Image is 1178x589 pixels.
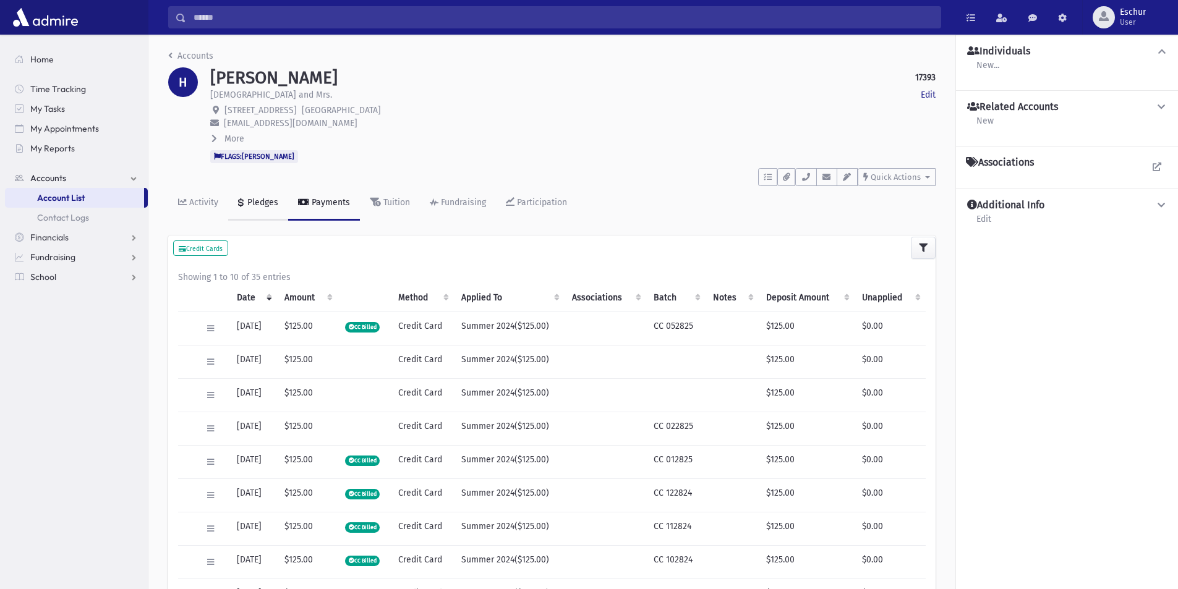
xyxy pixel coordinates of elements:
[646,479,706,512] td: CC 122824
[5,208,148,227] a: Contact Logs
[646,284,706,312] th: Batch: activate to sort column ascending
[454,546,565,579] td: Summer 2024($125.00)
[391,546,454,579] td: Credit Card
[30,54,54,65] span: Home
[30,123,99,134] span: My Appointments
[454,479,565,512] td: Summer 2024($125.00)
[391,412,454,446] td: Credit Card
[966,156,1034,169] h4: Associations
[5,119,148,138] a: My Appointments
[229,312,277,345] td: [DATE]
[277,446,338,479] td: $125.00
[224,105,297,116] span: [STREET_ADDRESS]
[391,379,454,412] td: Credit Card
[30,252,75,263] span: Fundraising
[438,197,486,208] div: Fundraising
[967,199,1044,212] h4: Additional Info
[179,245,223,253] small: Credit Cards
[229,284,277,312] th: Date: activate to sort column ascending
[224,133,244,144] span: More
[37,212,89,223] span: Contact Logs
[168,49,213,67] nav: breadcrumb
[759,446,855,479] td: $125.00
[186,6,941,28] input: Search
[345,556,380,566] span: CC Billed
[855,345,926,379] td: $0.00
[915,71,936,84] strong: 17393
[30,172,66,184] span: Accounts
[646,412,706,446] td: CC 022825
[759,412,855,446] td: $125.00
[759,345,855,379] td: $125.00
[5,79,148,99] a: Time Tracking
[759,284,855,312] th: Deposit Amount: activate to sort column ascending
[187,197,218,208] div: Activity
[855,446,926,479] td: $0.00
[646,546,706,579] td: CC 102824
[345,522,380,533] span: CC Billed
[454,379,565,412] td: Summer 2024($125.00)
[976,212,992,234] a: Edit
[1120,7,1146,17] span: Eschur
[921,88,936,101] a: Edit
[277,345,338,379] td: $125.00
[1120,17,1146,27] span: User
[30,271,56,282] span: School
[391,512,454,546] td: Credit Card
[855,412,926,446] td: $0.00
[345,456,380,466] span: CC Billed
[178,271,926,284] div: Showing 1 to 10 of 35 entries
[858,168,936,186] button: Quick Actions
[37,192,85,203] span: Account List
[855,379,926,412] td: $0.00
[759,479,855,512] td: $125.00
[5,138,148,158] a: My Reports
[759,312,855,345] td: $125.00
[420,186,496,221] a: Fundraising
[5,49,148,69] a: Home
[228,186,288,221] a: Pledges
[391,284,454,312] th: Method: activate to sort column ascending
[855,479,926,512] td: $0.00
[5,168,148,188] a: Accounts
[229,345,277,379] td: [DATE]
[391,345,454,379] td: Credit Card
[966,101,1168,114] button: Related Accounts
[391,312,454,345] td: Credit Card
[229,446,277,479] td: [DATE]
[30,103,65,114] span: My Tasks
[759,512,855,546] td: $125.00
[229,412,277,446] td: [DATE]
[30,232,69,243] span: Financials
[360,186,420,221] a: Tuition
[302,105,381,116] span: [GEOGRAPHIC_DATA]
[454,412,565,446] td: Summer 2024($125.00)
[224,118,357,129] span: [EMAIL_ADDRESS][DOMAIN_NAME]
[855,284,926,312] th: Unapplied: activate to sort column ascending
[391,479,454,512] td: Credit Card
[210,67,338,88] h1: [PERSON_NAME]
[277,284,338,312] th: Amount: activate to sort column ascending
[454,446,565,479] td: Summer 2024($125.00)
[5,267,148,287] a: School
[381,197,410,208] div: Tuition
[454,512,565,546] td: Summer 2024($125.00)
[345,322,380,333] span: CC Billed
[646,312,706,345] td: CC 052825
[277,546,338,579] td: $125.00
[277,379,338,412] td: $125.00
[454,284,565,312] th: Applied To: activate to sort column ascending
[245,197,278,208] div: Pledges
[210,132,245,145] button: More
[277,412,338,446] td: $125.00
[871,172,921,182] span: Quick Actions
[229,379,277,412] td: [DATE]
[30,83,86,95] span: Time Tracking
[168,186,228,221] a: Activity
[229,479,277,512] td: [DATE]
[277,479,338,512] td: $125.00
[210,88,332,101] p: [DEMOGRAPHIC_DATA] and Mrs.
[345,489,380,499] span: CC Billed
[168,51,213,61] a: Accounts
[966,199,1168,212] button: Additional Info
